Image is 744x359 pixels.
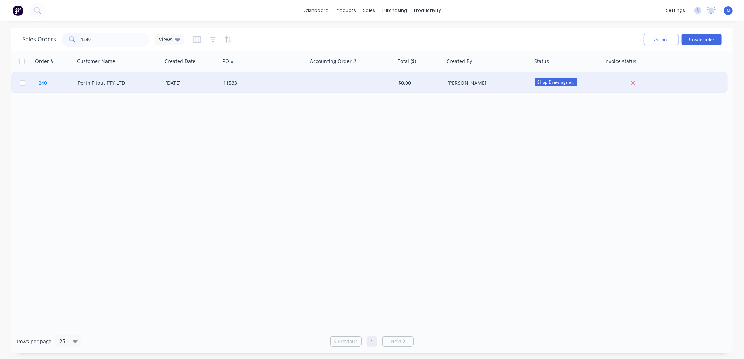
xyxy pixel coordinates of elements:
div: Invoice status [604,58,636,65]
a: dashboard [299,5,332,16]
ul: Pagination [328,336,416,347]
div: Created Date [165,58,195,65]
div: Order # [35,58,54,65]
div: [DATE] [165,79,218,86]
div: Total ($) [398,58,416,65]
span: Previous [338,338,358,345]
div: sales [360,5,379,16]
div: PO # [222,58,234,65]
a: Page 1 is your current page [367,336,377,347]
div: settings [662,5,689,16]
img: Factory [13,5,23,16]
div: products [332,5,360,16]
div: productivity [411,5,445,16]
div: Customer Name [77,58,115,65]
a: 1240 [36,72,78,93]
span: M [726,7,730,14]
div: $0.00 [398,79,440,86]
div: Created By [447,58,472,65]
h1: Sales Orders [22,36,56,43]
a: Perth Fitout PTY LTD [78,79,125,86]
span: Shop Drawings a... [535,78,577,86]
div: 11533 [223,79,301,86]
span: Next [391,338,401,345]
div: Status [534,58,549,65]
span: Rows per page [17,338,51,345]
div: Accounting Order # [310,58,356,65]
div: [PERSON_NAME] [447,79,525,86]
a: Next page [383,338,413,345]
a: Previous page [331,338,361,345]
span: 1240 [36,79,47,86]
span: Views [159,36,172,43]
div: purchasing [379,5,411,16]
button: Create order [682,34,722,45]
button: Options [644,34,679,45]
input: Search... [81,33,150,47]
